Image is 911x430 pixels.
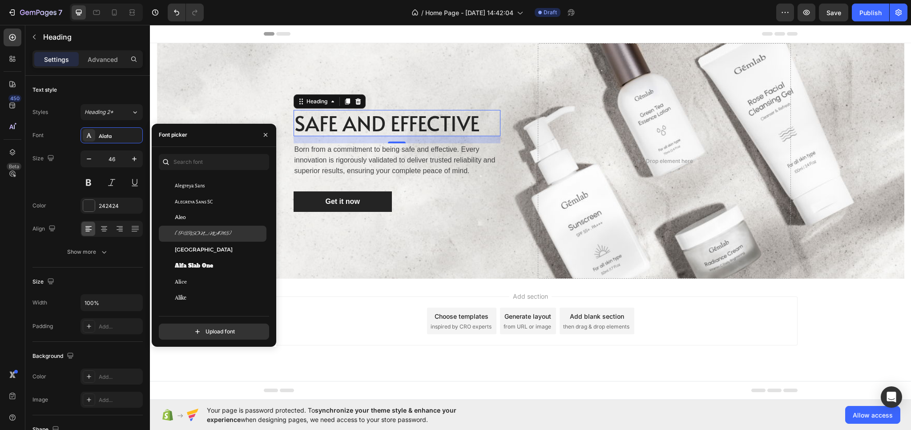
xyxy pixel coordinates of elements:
div: Font [32,131,44,139]
span: [GEOGRAPHIC_DATA] [175,246,233,254]
div: Align [32,223,57,235]
div: Rich Text Editor. Editing area: main [144,118,351,152]
div: Open Intercom Messenger [881,386,902,408]
button: Allow access [845,406,900,424]
span: Allow access [853,410,893,420]
span: Alice [175,278,187,286]
div: Upload font [193,327,235,336]
span: / [421,8,423,17]
span: Alegreya Sans SC [175,198,213,206]
button: Heading 2* [81,104,143,120]
span: Your page is password protected. To when designing pages, we need access to your store password. [207,406,491,424]
button: Publish [852,4,889,21]
span: Alike [175,294,186,302]
input: Auto [81,295,142,311]
span: Alfa Slab One [175,262,213,270]
div: Color [32,202,46,210]
div: Add... [99,396,141,404]
div: Choose templates [285,287,339,296]
div: 450 [8,95,21,102]
div: Size [32,153,56,165]
p: Settings [44,55,69,64]
div: Alata [99,132,141,140]
div: Background [32,350,76,362]
p: Heading [43,32,139,42]
span: from URL or image [354,298,401,306]
p: 7 [58,7,62,18]
div: 242424 [99,202,141,210]
div: Font picker [159,131,187,139]
span: Add section [359,267,402,276]
div: Text style [32,86,57,94]
span: then drag & drop elements [413,298,480,306]
span: Alegreya Sans [175,182,205,190]
div: Show more [67,247,109,256]
div: Color [32,373,46,381]
div: Generate layout [355,287,401,296]
button: Save [819,4,848,21]
a: Get it now [144,166,242,187]
span: synchronize your theme style & enhance your experience [207,406,456,423]
div: Beta [7,163,21,170]
span: [PERSON_NAME] [175,230,232,238]
p: Advanced [88,55,118,64]
div: Styles [32,108,48,116]
div: Get it now [176,171,210,182]
div: Add... [99,323,141,331]
div: Add blank section [420,287,474,296]
div: Padding [32,322,53,330]
div: Image [32,396,48,404]
div: Heading [155,73,179,81]
div: Publish [859,8,882,17]
span: Heading 2* [85,108,113,116]
div: Undo/Redo [168,4,204,21]
span: Home Page - [DATE] 14:42:04 [425,8,513,17]
span: Aleo [175,214,186,222]
p: Born from a commitment to being safe and effective. Every innovation is rigorously validated to d... [145,119,350,151]
button: Upload font [159,324,269,340]
button: 7 [4,4,66,21]
input: Search font [159,154,269,170]
div: Width [32,299,47,307]
span: inspired by CRO experts [281,298,342,306]
div: Size [32,276,56,288]
div: Drop element here [496,133,543,140]
span: Draft [544,8,557,16]
button: Show more [32,244,143,260]
iframe: Design area [150,25,911,400]
div: Add... [99,373,141,381]
span: Save [826,9,841,16]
